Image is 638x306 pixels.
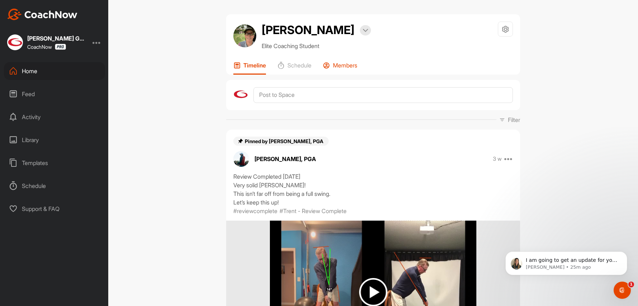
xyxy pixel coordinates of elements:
[4,131,105,149] div: Library
[243,62,266,69] p: Timeline
[333,62,357,69] p: Members
[614,282,631,299] iframe: Intercom live chat
[363,29,368,32] img: arrow-down
[287,62,311,69] p: Schedule
[4,62,105,80] div: Home
[493,155,502,163] p: 3 w
[254,155,316,163] p: [PERSON_NAME], PGA
[495,236,638,287] iframe: Intercom notifications message
[262,42,371,50] p: Elite Coaching Student
[233,151,249,167] img: avatar
[233,207,277,215] p: #reviewcomplete
[4,108,105,126] div: Activity
[262,22,354,39] h2: [PERSON_NAME]
[245,138,324,144] span: Pinned by [PERSON_NAME], PGA
[628,282,634,287] span: 1
[4,85,105,103] div: Feed
[4,177,105,195] div: Schedule
[233,172,513,207] div: Review Completed [DATE] Very solid [PERSON_NAME]! This isn’t far off from being a full swing. Let...
[4,200,105,218] div: Support & FAQ
[233,24,256,47] img: avatar
[233,87,248,102] img: avatar
[508,116,520,124] p: Filter
[27,36,85,41] div: [PERSON_NAME] Golf
[55,44,66,50] img: CoachNow Pro
[238,138,243,144] img: pin
[7,34,23,50] img: square_0aee7b555779b671652530bccc5f12b4.jpg
[280,207,347,215] p: #Trent - Review Complete
[27,44,66,50] div: CoachNow
[4,154,105,172] div: Templates
[7,9,77,20] img: CoachNow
